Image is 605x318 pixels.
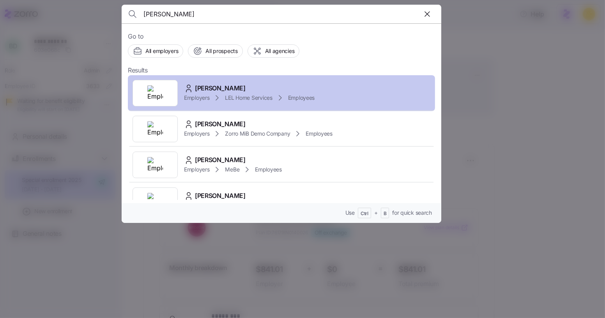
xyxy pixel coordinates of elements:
button: All employers [128,44,183,58]
span: LEL Home Services [225,94,272,102]
span: Results [128,65,148,75]
span: Employers [184,130,209,138]
img: Employer logo [147,157,163,173]
span: for quick search [392,209,432,217]
span: All employers [145,47,178,55]
span: [PERSON_NAME] [195,155,246,165]
span: Employees [255,166,281,173]
span: All agencies [265,47,295,55]
span: Employers [184,166,209,173]
span: [PERSON_NAME] [195,191,246,201]
span: Use [345,209,355,217]
img: Employer logo [147,121,163,137]
span: B [384,210,387,217]
span: [PERSON_NAME] [195,119,246,129]
span: + [374,209,378,217]
span: Employers [184,94,209,102]
span: Zorro MiB Demo Company [225,130,290,138]
span: Go to [128,32,435,41]
span: MeBe [225,166,239,173]
img: Employer logo [147,193,163,208]
span: Employees [288,94,315,102]
img: Employer logo [147,85,163,101]
span: All prospects [205,47,237,55]
span: Ctrl [361,210,368,217]
button: All prospects [188,44,242,58]
span: [PERSON_NAME] [195,83,246,93]
button: All agencies [248,44,300,58]
span: Employees [306,130,332,138]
